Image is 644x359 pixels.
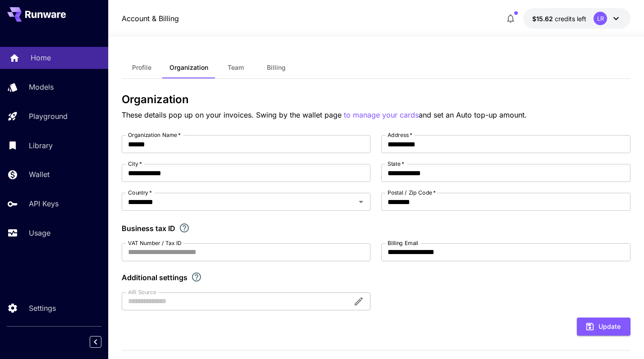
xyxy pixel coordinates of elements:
[122,13,179,24] a: Account & Billing
[122,272,187,283] p: Additional settings
[388,189,436,196] label: Postal / Zip Code
[29,111,68,122] p: Playground
[29,140,53,151] p: Library
[128,239,182,247] label: VAT Number / Tax ID
[179,223,190,233] svg: If you are a business tax registrant, please enter your business tax ID here.
[29,227,50,238] p: Usage
[228,64,244,72] span: Team
[555,15,586,23] span: credits left
[29,169,50,180] p: Wallet
[90,336,101,348] button: Collapse sidebar
[128,160,142,168] label: City
[29,82,54,92] p: Models
[388,160,404,168] label: State
[267,64,286,72] span: Billing
[96,334,108,350] div: Collapse sidebar
[122,110,344,119] span: These details pop up on your invoices. Swing by the wallet page
[128,131,181,139] label: Organization Name
[122,13,179,24] nav: breadcrumb
[191,272,202,282] svg: Explore additional customization settings
[344,109,419,121] button: to manage your cards
[122,93,631,106] h3: Organization
[29,303,56,314] p: Settings
[128,288,156,296] label: AIR Source
[532,15,555,23] span: $15.62
[388,239,418,247] label: Billing Email
[355,195,367,208] button: Open
[128,189,152,196] label: Country
[29,198,59,209] p: API Keys
[132,64,151,72] span: Profile
[523,8,630,29] button: $15.61692LR
[419,110,527,119] span: and set an Auto top-up amount.
[31,52,51,63] p: Home
[532,14,586,23] div: $15.61692
[169,64,208,72] span: Organization
[577,318,630,336] button: Update
[388,131,412,139] label: Address
[594,12,607,25] div: LR
[122,223,175,234] p: Business tax ID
